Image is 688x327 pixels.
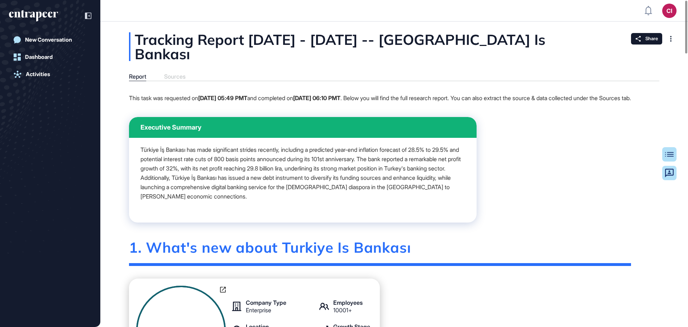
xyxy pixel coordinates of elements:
[198,94,247,102] strong: [DATE] 05:49 PMT
[129,32,659,61] div: Tracking Report [DATE] - [DATE] -- [GEOGRAPHIC_DATA] Is Bankası
[129,73,146,80] div: Report
[333,307,352,313] div: 10001+
[9,33,91,47] a: New Conversation
[25,54,53,60] div: Dashboard
[662,4,677,18] button: Ci
[129,239,631,266] div: 1. What's new about Turkiye Is Bankası
[140,145,465,201] p: Türkiye İş Bankası has made significant strides recently, including a predicted year-end inflatio...
[9,67,91,81] a: Activities
[246,307,271,313] div: Enterprise
[293,94,340,102] strong: [DATE] 06:10 PMT
[246,300,286,305] div: Company Type
[129,93,631,103] p: This task was requested on and completed on . Below you will find the full research report. You c...
[645,36,658,42] span: Share
[9,50,91,64] a: Dashboard
[333,300,363,305] div: Employees
[25,37,72,43] div: New Conversation
[26,71,50,78] div: Activities
[9,10,58,22] div: entrapeer-logo
[140,124,201,131] span: Executive Summary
